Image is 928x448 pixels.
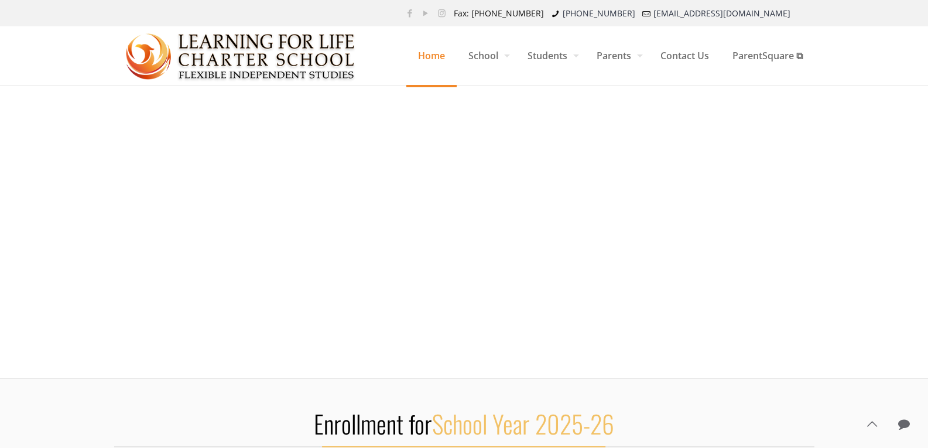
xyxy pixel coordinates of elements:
a: [EMAIL_ADDRESS][DOMAIN_NAME] [653,8,790,19]
span: Students [516,38,585,73]
a: Back to top icon [859,412,884,436]
i: mail [641,8,653,19]
span: Parents [585,38,649,73]
a: YouTube icon [420,7,432,19]
a: ParentSquare ⧉ [721,26,814,85]
span: ParentSquare ⧉ [721,38,814,73]
a: Home [406,26,457,85]
a: [PHONE_NUMBER] [563,8,635,19]
span: Home [406,38,457,73]
span: School [457,38,516,73]
a: Facebook icon [404,7,416,19]
h2: Enrollment for [114,408,814,439]
a: Contact Us [649,26,721,85]
span: School Year 2025-26 [432,405,614,442]
i: phone [550,8,561,19]
a: Instagram icon [436,7,448,19]
img: Home [126,27,356,86]
a: Parents [585,26,649,85]
a: Learning for Life Charter School [126,26,356,85]
a: School [457,26,516,85]
a: Students [516,26,585,85]
span: Contact Us [649,38,721,73]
